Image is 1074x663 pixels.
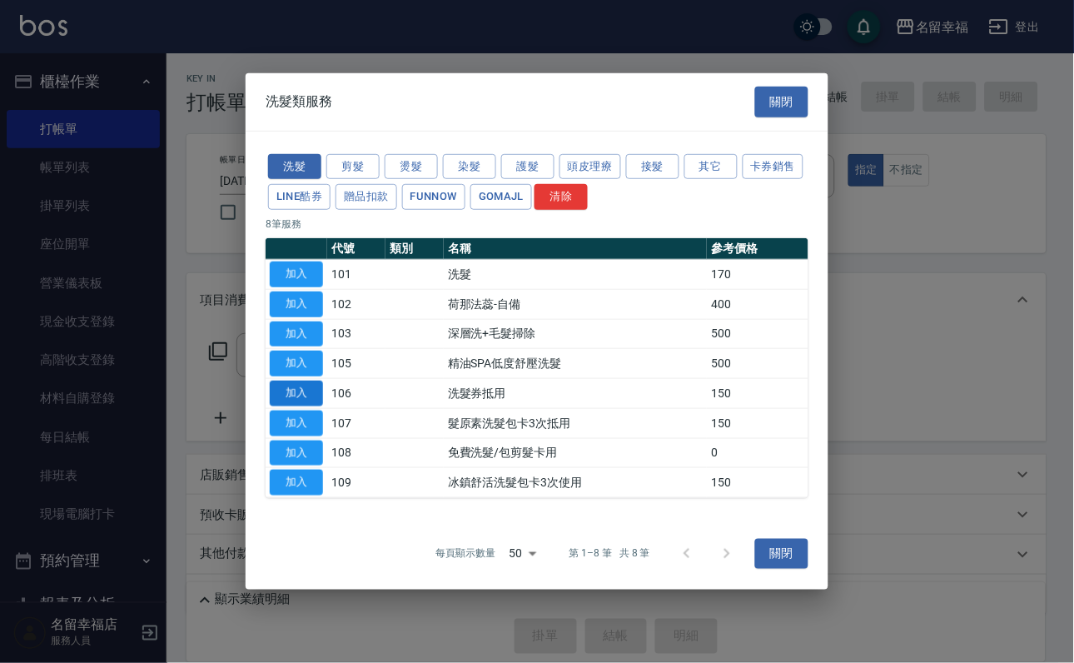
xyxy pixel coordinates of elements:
th: 代號 [327,238,385,260]
td: 105 [327,349,385,379]
button: 加入 [270,292,323,317]
button: 加入 [270,470,323,496]
td: 150 [707,468,808,498]
td: 102 [327,289,385,319]
td: 洗髮券抵用 [444,378,707,408]
button: 洗髮 [268,153,321,179]
td: 101 [327,259,385,289]
td: 洗髮 [444,259,707,289]
p: 8 筆服務 [266,217,808,232]
button: GOMAJL [470,184,532,210]
p: 第 1–8 筆 共 8 筆 [569,546,650,561]
button: 加入 [270,411,323,436]
td: 150 [707,378,808,408]
th: 參考價格 [707,238,808,260]
th: 類別 [385,238,444,260]
button: 其它 [684,153,738,179]
td: 免費洗髮/包剪髮卡用 [444,438,707,468]
button: LINE酷券 [268,184,331,210]
td: 精油SPA低度舒壓洗髮 [444,349,707,379]
td: 107 [327,408,385,438]
td: 深層洗+毛髮掃除 [444,319,707,349]
button: 護髮 [501,153,554,179]
td: 髮原素洗髮包卡3次抵用 [444,408,707,438]
td: 106 [327,378,385,408]
button: 關閉 [755,87,808,117]
td: 103 [327,319,385,349]
button: 關閉 [755,539,808,570]
button: 燙髮 [385,153,438,179]
span: 洗髮類服務 [266,93,332,110]
td: 400 [707,289,808,319]
button: 清除 [535,184,588,210]
td: 荷那法蕊-自備 [444,289,707,319]
p: 每頁顯示數量 [436,546,496,561]
div: 50 [503,531,543,576]
button: 卡券銷售 [743,153,804,179]
button: 頭皮理療 [559,153,621,179]
td: 150 [707,408,808,438]
button: 加入 [270,351,323,376]
button: 接髮 [626,153,679,179]
td: 170 [707,259,808,289]
th: 名稱 [444,238,707,260]
button: 加入 [270,440,323,466]
button: 染髮 [443,153,496,179]
button: 加入 [270,321,323,346]
button: FUNNOW [402,184,465,210]
td: 108 [327,438,385,468]
button: 贈品扣款 [336,184,397,210]
td: 109 [327,468,385,498]
td: 0 [707,438,808,468]
td: 冰鎮舒活洗髮包卡3次使用 [444,468,707,498]
td: 500 [707,319,808,349]
td: 500 [707,349,808,379]
button: 剪髮 [326,153,380,179]
button: 加入 [270,262,323,287]
button: 加入 [270,381,323,406]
